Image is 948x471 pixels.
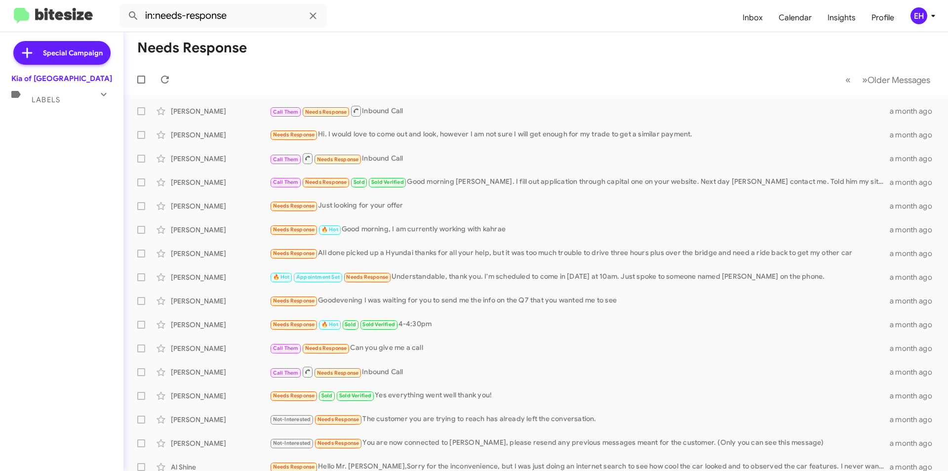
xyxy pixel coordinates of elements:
[11,74,112,84] div: Kia of [GEOGRAPHIC_DATA]
[317,416,359,423] span: Needs Response
[171,201,270,211] div: [PERSON_NAME]
[890,367,940,377] div: a month ago
[171,343,270,353] div: [PERSON_NAME]
[902,7,937,24] button: EH
[321,321,338,328] span: 🔥 Hot
[735,3,771,32] a: Inbox
[137,40,247,56] h1: Needs Response
[862,74,868,86] span: »
[321,226,338,233] span: 🔥 Hot
[890,391,940,401] div: a month ago
[270,176,890,188] div: Good morning [PERSON_NAME]. I fill out application through capital one on your website. Next day ...
[362,321,395,328] span: Sold Verified
[273,203,315,209] span: Needs Response
[273,179,299,185] span: Call Them
[354,179,365,185] span: Sold
[346,274,388,280] span: Needs Response
[270,437,890,449] div: You are now connected to [PERSON_NAME], please resend any previous messages meant for the custome...
[890,177,940,187] div: a month ago
[890,249,940,258] div: a month ago
[339,392,372,399] span: Sold Verified
[171,177,270,187] div: [PERSON_NAME]
[273,345,299,351] span: Call Them
[273,226,315,233] span: Needs Response
[270,343,890,354] div: Can you give me a call
[171,415,270,425] div: [PERSON_NAME]
[32,95,60,104] span: Labels
[273,250,315,257] span: Needs Response
[43,48,103,58] span: Special Campaign
[840,70,936,90] nav: Page navigation example
[890,272,940,282] div: a month ago
[171,154,270,164] div: [PERSON_NAME]
[890,343,940,353] div: a month ago
[270,129,890,140] div: Hi. I would love to come out and look, however I am not sure I will get enough for my trade to ge...
[270,224,890,235] div: Good morning, I am currently working with kahrae
[890,296,940,306] div: a month ago
[270,390,890,401] div: Yes everything went well thank you!
[890,106,940,116] div: a month ago
[273,156,299,163] span: Call Them
[317,370,359,376] span: Needs Response
[171,391,270,401] div: [PERSON_NAME]
[820,3,864,32] a: Insights
[856,70,936,90] button: Next
[171,296,270,306] div: [PERSON_NAME]
[305,179,347,185] span: Needs Response
[305,109,347,115] span: Needs Response
[864,3,902,32] a: Profile
[890,415,940,425] div: a month ago
[171,320,270,330] div: [PERSON_NAME]
[171,130,270,140] div: [PERSON_NAME]
[890,201,940,211] div: a month ago
[868,75,930,86] span: Older Messages
[171,106,270,116] div: [PERSON_NAME]
[273,440,311,446] span: Not-Interested
[890,320,940,330] div: a month ago
[270,319,890,330] div: 4-4:30pm
[270,200,890,212] div: Just looking for your offer
[273,464,315,470] span: Needs Response
[890,438,940,448] div: a month ago
[171,367,270,377] div: [PERSON_NAME]
[273,370,299,376] span: Call Them
[845,74,851,86] span: «
[771,3,820,32] a: Calendar
[273,131,315,138] span: Needs Response
[270,152,890,165] div: Inbound Call
[296,274,340,280] span: Appointment Set
[119,4,327,28] input: Search
[270,105,890,117] div: Inbound Call
[317,156,359,163] span: Needs Response
[270,248,890,259] div: All done picked up a Hyundai thanks for all your help, but it was too much trouble to drive three...
[345,321,356,328] span: Sold
[910,7,927,24] div: EH
[273,274,290,280] span: 🔥 Hot
[270,271,890,283] div: Understandable, thank you. I'm scheduled to come in [DATE] at 10am. Just spoke to someone named [...
[273,321,315,328] span: Needs Response
[321,392,333,399] span: Sold
[317,440,359,446] span: Needs Response
[890,154,940,164] div: a month ago
[273,392,315,399] span: Needs Response
[171,272,270,282] div: [PERSON_NAME]
[273,416,311,423] span: Not-Interested
[171,249,270,258] div: [PERSON_NAME]
[270,366,890,378] div: Inbound Call
[305,345,347,351] span: Needs Response
[13,41,111,65] a: Special Campaign
[270,295,890,306] div: Goodevening I was waiting for you to send me the info on the Q7 that you wanted me to see
[171,438,270,448] div: [PERSON_NAME]
[839,70,857,90] button: Previous
[171,225,270,235] div: [PERSON_NAME]
[273,109,299,115] span: Call Them
[890,225,940,235] div: a month ago
[273,298,315,304] span: Needs Response
[270,414,890,425] div: The customer you are trying to reach has already left the conversation.
[371,179,404,185] span: Sold Verified
[890,130,940,140] div: a month ago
